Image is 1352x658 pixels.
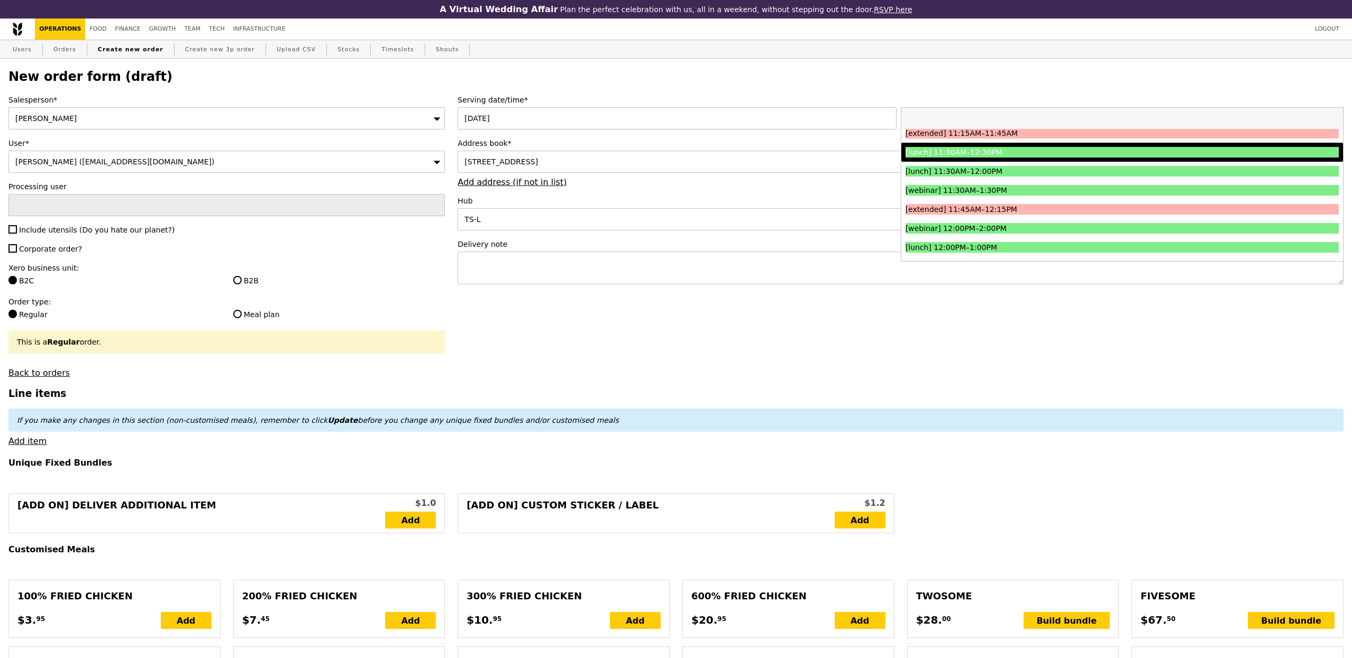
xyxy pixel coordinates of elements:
[8,458,1344,468] h4: Unique Fixed Bundles
[15,114,77,123] span: [PERSON_NAME]
[8,275,221,286] label: B2C
[8,69,1344,84] h2: New order form (draft)
[17,416,619,424] em: If you make any changes in this section (non-customised meals), remember to click before you chan...
[942,615,951,623] span: 00
[458,95,1344,105] label: Serving date/time*
[467,498,834,529] div: [Add on] Custom Sticker / Label
[111,18,145,40] a: Finance
[906,166,1230,177] div: [lunch] 11:30AM–12:00PM
[161,612,212,629] div: Add
[8,544,1344,554] h4: Customised Meals
[13,22,22,36] img: Grain logo
[467,589,661,604] div: 300% Fried Chicken
[691,589,885,604] div: 600% Fried Chicken
[385,612,436,629] div: Add
[8,310,17,318] input: Regular
[906,147,1230,157] div: [lunch] 11:30AM–12:30PM
[17,498,385,529] div: [Add on] Deliver Additional Item
[229,18,290,40] a: Infrastructure
[19,226,175,234] span: Include utensils (Do you hate our planet?)
[458,239,1344,249] label: Delivery note
[385,512,436,529] a: Add
[36,615,45,623] span: 95
[1311,18,1344,40] a: Logout
[94,40,168,59] a: Create new order
[327,416,358,424] b: Update
[205,18,229,40] a: Tech
[17,612,36,628] span: $3.
[493,615,502,623] span: 95
[717,615,726,623] span: 95
[458,138,1344,149] label: Address book*
[8,309,221,320] label: Regular
[233,310,242,318] input: Meal plan
[233,309,445,320] label: Meal plan
[916,589,1110,604] div: Twosome
[8,138,445,149] label: User*
[233,275,445,286] label: B2B
[17,589,212,604] div: 100% Fried Chicken
[8,244,17,253] input: Corporate order?
[180,18,205,40] a: Team
[261,615,270,623] span: 45
[464,157,538,166] span: [STREET_ADDRESS]
[440,4,558,14] h3: A Virtual Wedding Affair
[35,18,85,40] a: Operations
[691,612,717,628] span: $20.
[8,263,445,273] label: Xero business unit:
[610,612,661,629] div: Add
[371,4,981,14] div: Plan the perfect celebration with us, all in a weekend, without stepping out the door.
[181,40,259,59] a: Create new 3p order
[1140,612,1166,628] span: $67.
[8,225,17,234] input: Include utensils (Do you hate our planet?)
[458,196,1344,206] label: Hub
[464,215,480,224] span: TS-L
[8,388,1344,399] h3: Line items
[8,95,445,105] label: Salesperson*
[242,612,261,628] span: $7.
[835,497,885,509] div: $1.2
[242,589,436,604] div: 200% Fried Chicken
[874,5,912,14] a: RSVP here
[272,40,320,59] a: Upload CSV
[145,18,180,40] a: Growth
[432,40,463,59] a: Shouts
[17,337,436,347] div: This is a order.
[916,612,942,628] span: $28.
[85,18,111,40] a: Food
[8,181,445,192] label: Processing user
[49,40,80,59] a: Orders
[8,296,445,307] label: Order type:
[906,128,1230,138] div: [extended] 11:15AM–11:45AM
[8,276,17,284] input: B2C
[8,40,36,59] a: Users
[8,436,47,446] a: Add item
[906,185,1230,196] div: [webinar] 11:30AM–1:30PM
[1024,612,1110,629] div: Build bundle
[467,612,492,628] span: $10.
[835,612,885,629] div: Add
[1248,612,1335,629] div: Build bundle
[385,497,436,509] div: $1.0
[906,223,1230,234] div: [webinar] 12:00PM–2:00PM
[906,204,1230,215] div: [extended] 11:45AM–12:15PM
[835,512,885,529] a: Add
[15,157,214,166] span: [PERSON_NAME] ([EMAIL_ADDRESS][DOMAIN_NAME])
[8,368,70,378] a: Back to orders
[1167,615,1176,623] span: 50
[233,276,242,284] input: B2B
[377,40,418,59] a: Timeslots
[19,245,82,253] span: Corporate order?
[906,242,1230,253] div: [lunch] 12:00PM–1:00PM
[458,107,896,129] input: Serving date
[47,338,79,346] b: Regular
[333,40,364,59] a: Stocks
[458,177,567,187] a: Add address (if not in list)
[1140,589,1335,604] div: Fivesome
